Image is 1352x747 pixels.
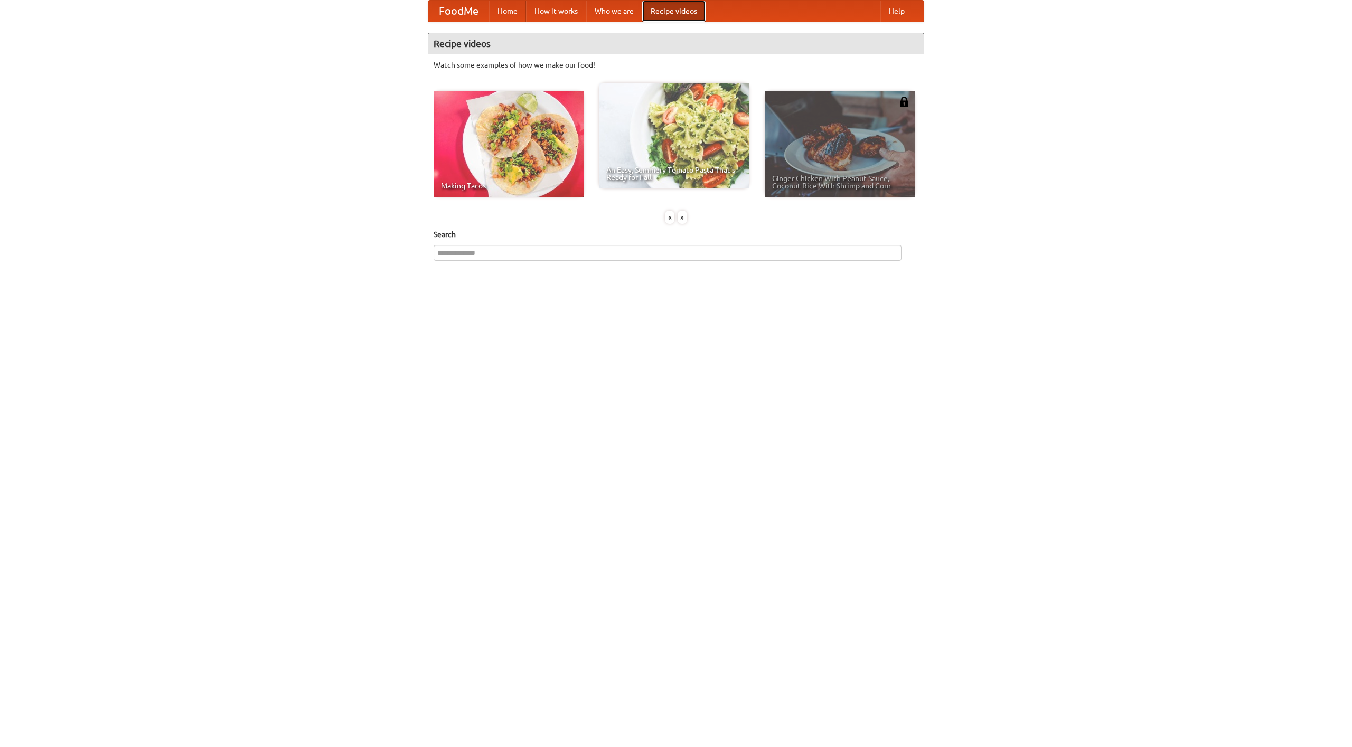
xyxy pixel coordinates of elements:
div: » [678,211,687,224]
div: « [665,211,674,224]
a: Who we are [586,1,642,22]
span: Making Tacos [441,182,576,190]
a: How it works [526,1,586,22]
a: Making Tacos [434,91,584,197]
a: An Easy, Summery Tomato Pasta That's Ready for Fall [599,83,749,188]
h4: Recipe videos [428,33,924,54]
a: Home [489,1,526,22]
img: 483408.png [899,97,909,107]
a: Help [880,1,913,22]
a: FoodMe [428,1,489,22]
p: Watch some examples of how we make our food! [434,60,918,70]
a: Recipe videos [642,1,706,22]
h5: Search [434,229,918,240]
span: An Easy, Summery Tomato Pasta That's Ready for Fall [606,166,741,181]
